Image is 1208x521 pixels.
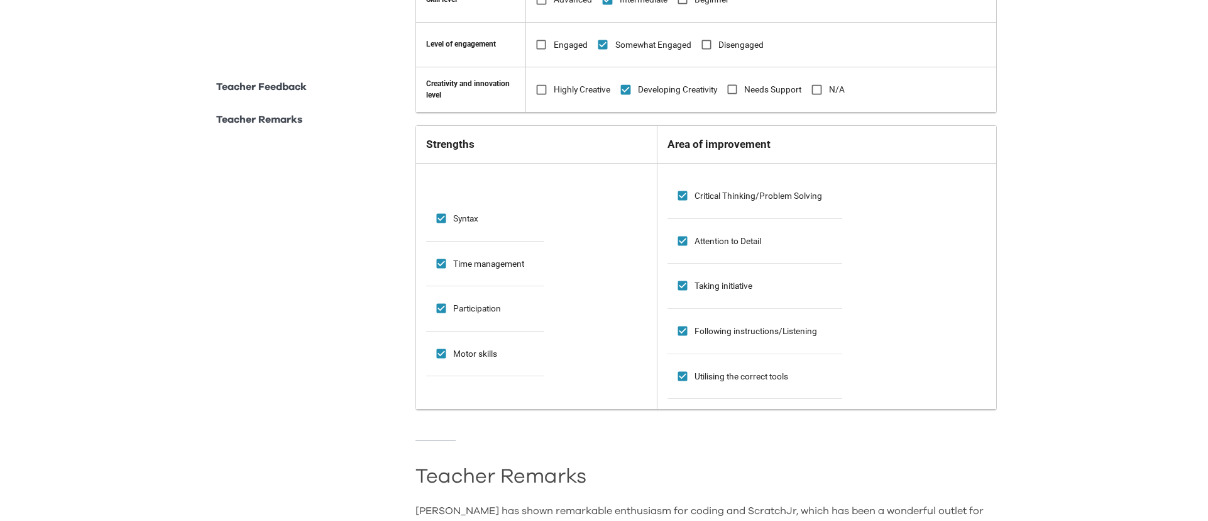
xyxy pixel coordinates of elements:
[695,325,817,338] span: Following instructions/Listening
[453,347,497,361] span: Motor skills
[695,370,788,383] span: Utilising the correct tools
[695,235,761,248] span: Attention to Detail
[453,257,524,271] span: Time management
[415,22,526,67] td: Level of engagement
[718,38,764,52] span: Disengaged
[216,112,302,127] p: Teacher Remarks
[554,83,610,96] span: Highly Creative
[638,83,717,96] span: Developing Creativity
[695,279,752,293] span: Taking initiative
[744,83,801,96] span: Needs Support
[216,79,307,94] p: Teacher Feedback
[554,38,588,52] span: Engaged
[615,38,691,52] span: Somewhat Engaged
[667,136,986,153] h6: Area of improvement
[415,471,997,483] h2: Teacher Remarks
[453,212,478,225] span: Syntax
[426,136,647,153] h6: Strengths
[695,189,822,203] span: Critical Thinking/Problem Solving
[415,67,526,113] td: Creativity and innovation level
[829,83,845,96] span: N/A
[453,302,501,315] span: Participation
